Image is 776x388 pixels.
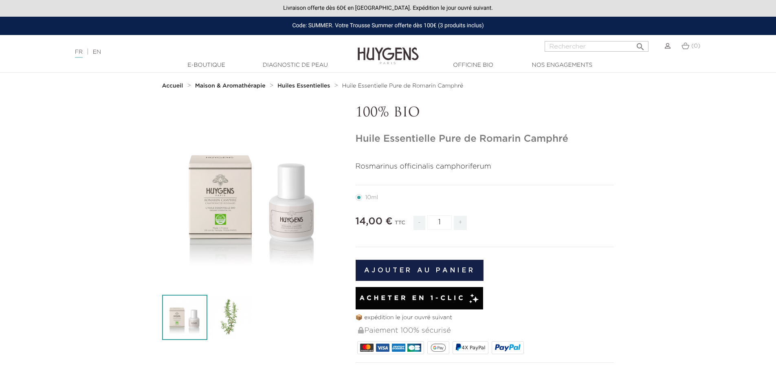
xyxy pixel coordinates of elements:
[162,83,185,89] a: Accueil
[356,161,614,172] p: Rosmarinus officinalis camphoriferum
[342,83,463,89] a: Huile Essentielle Pure de Romarin Camphré
[71,47,317,57] div: |
[521,61,603,70] a: Nos engagements
[277,83,330,89] strong: Huiles Essentielles
[427,215,452,230] input: Quantité
[356,105,614,121] p: 100% BIO
[392,344,405,352] img: AMEX
[358,34,419,66] img: Huygens
[376,344,389,352] img: VISA
[691,43,700,49] span: (0)
[433,61,514,70] a: Officine Bio
[360,344,374,352] img: MASTERCARD
[407,344,421,352] img: CB_NATIONALE
[356,217,393,226] span: 14,00 €
[356,194,388,201] label: 10ml
[195,83,266,89] strong: Maison & Aromathérapie
[454,216,467,230] span: +
[93,49,101,55] a: EN
[356,133,614,145] h1: Huile Essentielle Pure de Romarin Camphré
[635,39,645,49] i: 
[166,61,247,70] a: E-Boutique
[277,83,332,89] a: Huiles Essentielles
[162,83,183,89] strong: Accueil
[358,327,364,333] img: Paiement 100% sécurisé
[413,216,425,230] span: -
[356,313,614,322] p: 📦 expédition le jour ouvré suivant
[633,39,648,50] button: 
[75,49,83,58] a: FR
[462,345,485,351] span: 4X PayPal
[356,260,484,281] button: Ajouter au panier
[431,344,446,352] img: google_pay
[195,83,268,89] a: Maison & Aromathérapie
[395,214,405,236] div: TTC
[357,322,614,340] div: Paiement 100% sécurisé
[545,41,648,52] input: Rechercher
[255,61,336,70] a: Diagnostic de peau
